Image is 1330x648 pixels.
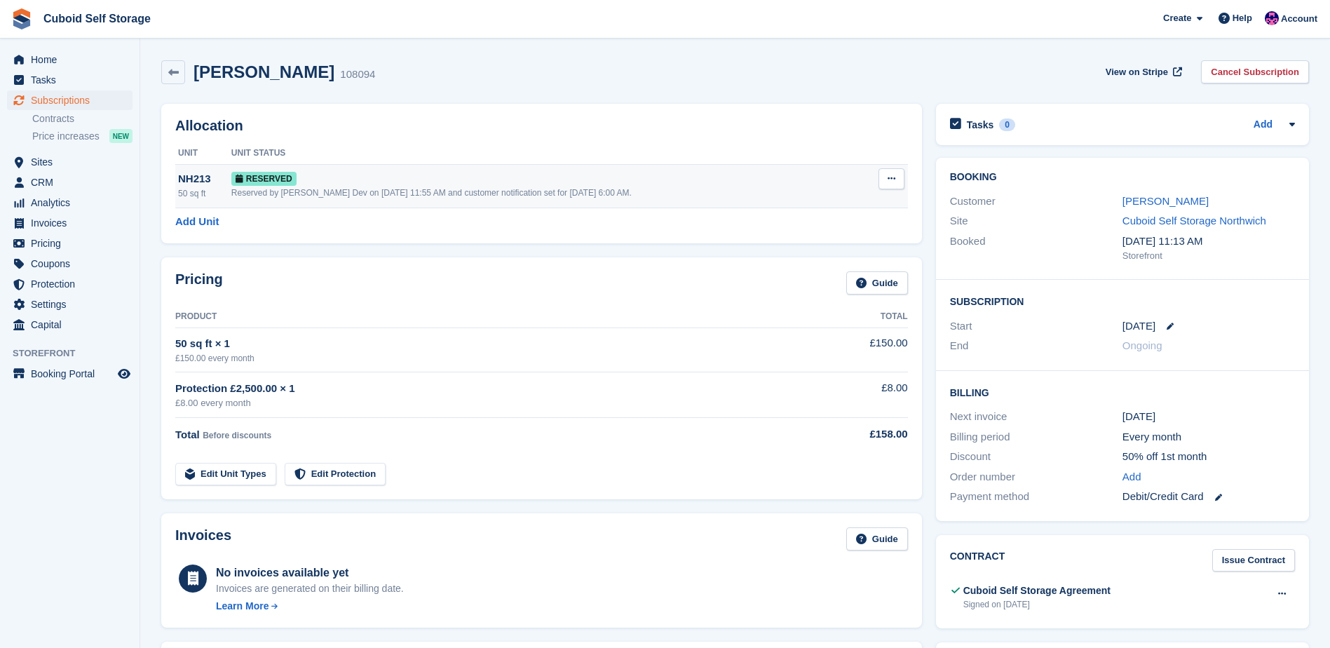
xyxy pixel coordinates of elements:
[1122,489,1295,505] div: Debit/Credit Card
[796,328,908,372] td: £150.00
[1163,11,1191,25] span: Create
[950,213,1122,229] div: Site
[963,583,1111,598] div: Cuboid Self Storage Agreement
[963,598,1111,611] div: Signed on [DATE]
[1100,60,1185,83] a: View on Stripe
[31,173,115,192] span: CRM
[1233,11,1252,25] span: Help
[216,599,269,614] div: Learn More
[340,67,375,83] div: 108094
[7,234,133,253] a: menu
[7,50,133,69] a: menu
[950,429,1122,445] div: Billing period
[7,193,133,212] a: menu
[31,295,115,314] span: Settings
[231,172,297,186] span: Reserved
[1122,469,1141,485] a: Add
[1265,11,1279,25] img: Gurpreet Dev
[231,142,862,165] th: Unit Status
[1281,12,1317,26] span: Account
[796,426,908,443] div: £158.00
[31,70,115,90] span: Tasks
[31,152,115,172] span: Sites
[31,213,115,233] span: Invoices
[178,171,231,187] div: NH213
[7,295,133,314] a: menu
[999,119,1015,131] div: 0
[203,431,271,440] span: Before discounts
[116,365,133,382] a: Preview store
[796,306,908,328] th: Total
[31,234,115,253] span: Pricing
[175,271,223,295] h2: Pricing
[950,409,1122,425] div: Next invoice
[7,364,133,384] a: menu
[175,527,231,551] h2: Invoices
[175,352,796,365] div: £150.00 every month
[31,274,115,294] span: Protection
[32,130,100,143] span: Price increases
[7,274,133,294] a: menu
[950,489,1122,505] div: Payment method
[31,254,115,274] span: Coupons
[175,214,219,230] a: Add Unit
[950,449,1122,465] div: Discount
[32,112,133,126] a: Contracts
[31,50,115,69] span: Home
[175,428,200,440] span: Total
[967,119,994,131] h2: Tasks
[1122,234,1295,250] div: [DATE] 11:13 AM
[31,90,115,110] span: Subscriptions
[1254,117,1273,133] a: Add
[175,463,276,486] a: Edit Unit Types
[175,396,796,410] div: £8.00 every month
[1122,195,1209,207] a: [PERSON_NAME]
[950,338,1122,354] div: End
[950,549,1005,572] h2: Contract
[950,194,1122,210] div: Customer
[194,62,334,81] h2: [PERSON_NAME]
[216,565,404,581] div: No invoices available yet
[796,372,908,418] td: £8.00
[950,172,1295,183] h2: Booking
[175,118,908,134] h2: Allocation
[32,128,133,144] a: Price increases NEW
[7,254,133,274] a: menu
[7,173,133,192] a: menu
[1106,65,1168,79] span: View on Stripe
[1122,449,1295,465] div: 50% off 1st month
[1122,318,1155,335] time: 2025-09-22 00:00:00 UTC
[7,90,133,110] a: menu
[38,7,156,30] a: Cuboid Self Storage
[1122,249,1295,263] div: Storefront
[216,581,404,596] div: Invoices are generated on their billing date.
[846,271,908,295] a: Guide
[1122,215,1266,227] a: Cuboid Self Storage Northwich
[11,8,32,29] img: stora-icon-8386f47178a22dfd0bd8f6a31ec36ba5ce8667c1dd55bd0f319d3a0aa187defe.svg
[950,385,1295,399] h2: Billing
[1122,409,1295,425] div: [DATE]
[1212,549,1295,572] a: Issue Contract
[31,315,115,335] span: Capital
[7,213,133,233] a: menu
[178,187,231,200] div: 50 sq ft
[950,469,1122,485] div: Order number
[231,187,862,199] div: Reserved by [PERSON_NAME] Dev on [DATE] 11:55 AM and customer notification set for [DATE] 6:00 AM.
[1201,60,1309,83] a: Cancel Subscription
[7,70,133,90] a: menu
[175,306,796,328] th: Product
[1122,429,1295,445] div: Every month
[7,315,133,335] a: menu
[109,129,133,143] div: NEW
[7,152,133,172] a: menu
[175,381,796,397] div: Protection £2,500.00 × 1
[285,463,386,486] a: Edit Protection
[31,193,115,212] span: Analytics
[175,142,231,165] th: Unit
[846,527,908,551] a: Guide
[216,599,404,614] a: Learn More
[1122,339,1162,351] span: Ongoing
[175,336,796,352] div: 50 sq ft × 1
[950,294,1295,308] h2: Subscription
[950,318,1122,335] div: Start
